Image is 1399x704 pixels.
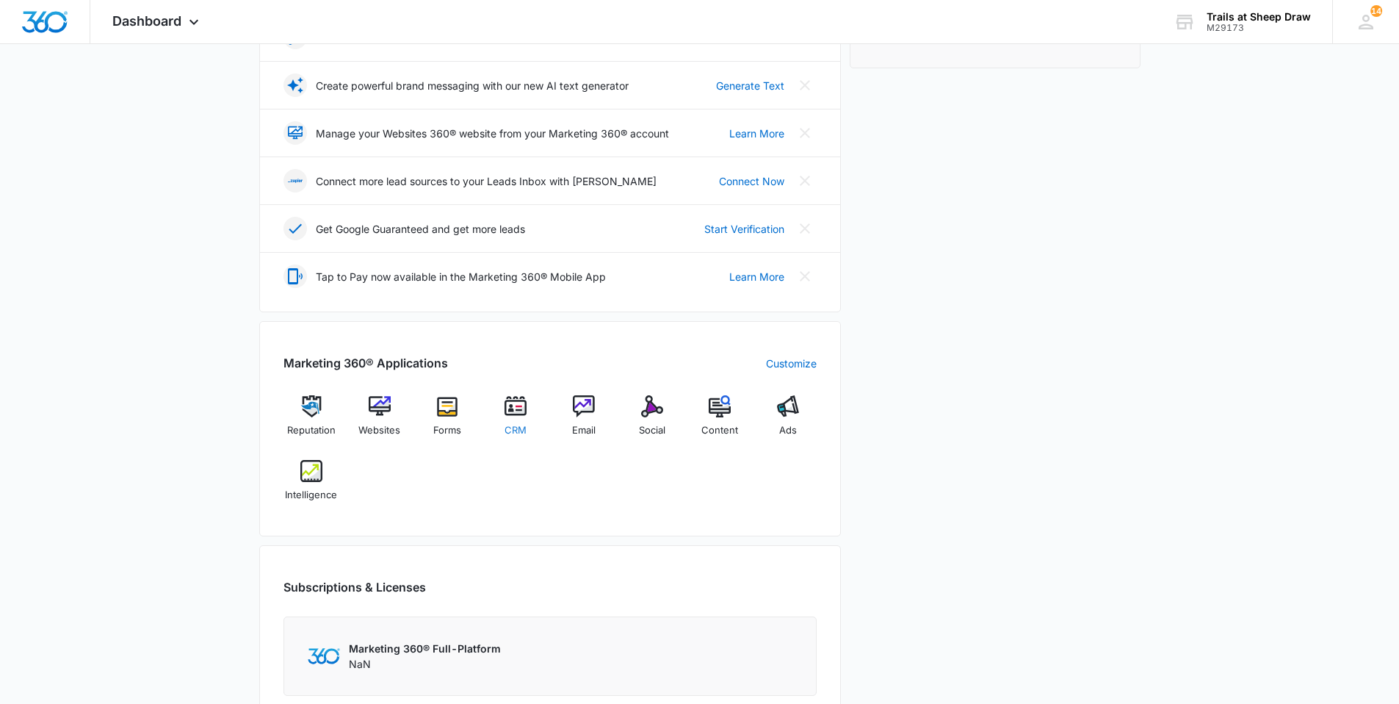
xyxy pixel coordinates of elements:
a: Ads [760,395,817,448]
span: 14 [1370,5,1382,17]
a: CRM [488,395,544,448]
div: account id [1207,23,1311,33]
a: Intelligence [283,460,340,513]
span: Websites [358,423,400,438]
a: Forms [419,395,476,448]
span: Dashboard [112,13,181,29]
span: Ads [779,423,797,438]
a: Social [623,395,680,448]
span: Social [639,423,665,438]
span: CRM [505,423,527,438]
h2: Marketing 360® Applications [283,354,448,372]
a: Learn More [729,269,784,284]
div: NaN [349,641,501,672]
p: Manage your Websites 360® website from your Marketing 360® account [316,126,669,141]
a: Email [556,395,612,448]
p: Create powerful brand messaging with our new AI text generator [316,78,629,93]
button: Close [793,265,817,288]
p: Connect more lead sources to your Leads Inbox with [PERSON_NAME] [316,173,657,189]
h2: Subscriptions & Licenses [283,578,426,596]
button: Close [793,169,817,193]
div: notifications count [1370,5,1382,17]
p: Tap to Pay now available in the Marketing 360® Mobile App [316,269,606,284]
span: Content [701,423,738,438]
a: Connect Now [719,173,784,189]
div: account name [1207,11,1311,23]
a: Generate Text [716,78,784,93]
p: Get Google Guaranteed and get more leads [316,221,525,237]
a: Customize [766,356,817,371]
span: Intelligence [285,488,337,503]
a: Reputation [283,395,340,448]
span: Forms [433,423,461,438]
img: Marketing 360 Logo [308,648,340,664]
span: Reputation [287,423,336,438]
button: Close [793,121,817,145]
a: Websites [351,395,408,448]
p: Marketing 360® Full-Platform [349,641,501,656]
a: Learn More [729,126,784,141]
button: Close [793,73,817,97]
a: Content [692,395,748,448]
button: Close [793,217,817,240]
a: Start Verification [704,221,784,237]
span: Email [572,423,596,438]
